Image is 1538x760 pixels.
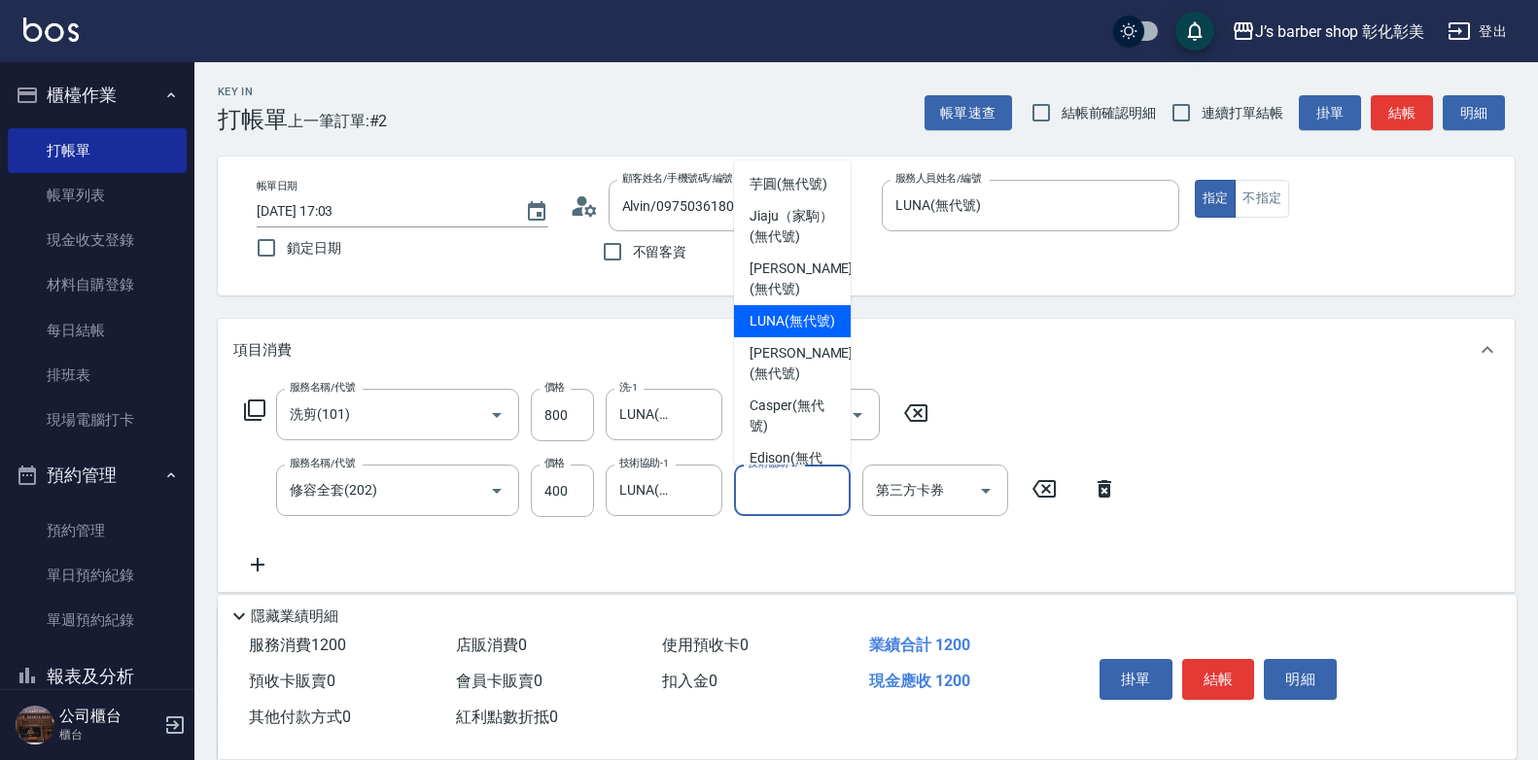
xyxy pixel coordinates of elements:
[290,456,355,470] label: 服務名稱/代號
[1299,95,1361,131] button: 掛單
[1443,95,1505,131] button: 明細
[869,672,970,690] span: 現金應收 1200
[1224,12,1432,52] button: J’s barber shop 彰化彰美
[16,706,54,744] img: Person
[8,598,187,642] a: 單週預約紀錄
[8,553,187,598] a: 單日預約紀錄
[287,238,341,259] span: 鎖定日期
[23,17,79,42] img: Logo
[290,380,355,395] label: 服務名稱/代號
[619,456,669,470] label: 技術協助-1
[622,171,733,186] label: 顧客姓名/手機號碼/編號
[1371,95,1433,131] button: 結帳
[251,606,338,627] p: 隱藏業績明細
[1255,19,1424,44] div: J’s barber shop 彰化彰美
[842,399,873,431] button: Open
[8,450,187,501] button: 預約管理
[750,174,827,194] span: 芋圓 (無代號)
[925,95,1012,131] button: 帳單速查
[1202,103,1283,123] span: 連續打單結帳
[233,340,292,361] p: 項目消費
[8,173,187,218] a: 帳單列表
[481,399,512,431] button: Open
[1100,659,1172,700] button: 掛單
[8,308,187,353] a: 每日結帳
[257,195,506,227] input: YYYY/MM/DD hh:mm
[1182,659,1255,700] button: 結帳
[257,179,297,193] label: 帳單日期
[1195,180,1237,218] button: 指定
[869,636,970,654] span: 業績合計 1200
[8,651,187,702] button: 報表及分析
[619,380,638,395] label: 洗-1
[750,311,835,331] span: LUNA (無代號)
[750,206,835,247] span: Jiaju（家駒） (無代號)
[895,171,981,186] label: 服務人員姓名/編號
[218,86,288,98] h2: Key In
[8,262,187,307] a: 材料自購登錄
[1175,12,1214,51] button: save
[633,242,687,262] span: 不留客資
[249,708,351,726] span: 其他付款方式 0
[1440,14,1515,50] button: 登出
[1235,180,1289,218] button: 不指定
[513,189,560,235] button: Choose date, selected date is 2025-08-14
[1264,659,1337,700] button: 明細
[1062,103,1157,123] span: 結帳前確認明細
[8,70,187,121] button: 櫃檯作業
[288,109,388,133] span: 上一筆訂單:#2
[750,259,853,299] span: [PERSON_NAME] (無代號)
[8,397,187,442] a: 現場電腦打卡
[249,636,346,654] span: 服務消費 1200
[970,475,1001,506] button: Open
[8,353,187,397] a: 排班表
[59,726,158,743] p: 櫃台
[544,456,565,470] label: 價格
[750,448,835,489] span: Edison (無代號)
[59,707,158,726] h5: 公司櫃台
[662,672,717,690] span: 扣入金 0
[456,708,558,726] span: 紅利點數折抵 0
[750,343,853,384] span: [PERSON_NAME] (無代號)
[750,396,835,436] span: Casper (無代號)
[544,380,565,395] label: 價格
[249,672,335,690] span: 預收卡販賣 0
[481,475,512,506] button: Open
[8,128,187,173] a: 打帳單
[662,636,749,654] span: 使用預收卡 0
[456,636,527,654] span: 店販消費 0
[8,508,187,553] a: 預約管理
[218,319,1515,381] div: 項目消費
[8,218,187,262] a: 現金收支登錄
[456,672,542,690] span: 會員卡販賣 0
[218,106,288,133] h3: 打帳單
